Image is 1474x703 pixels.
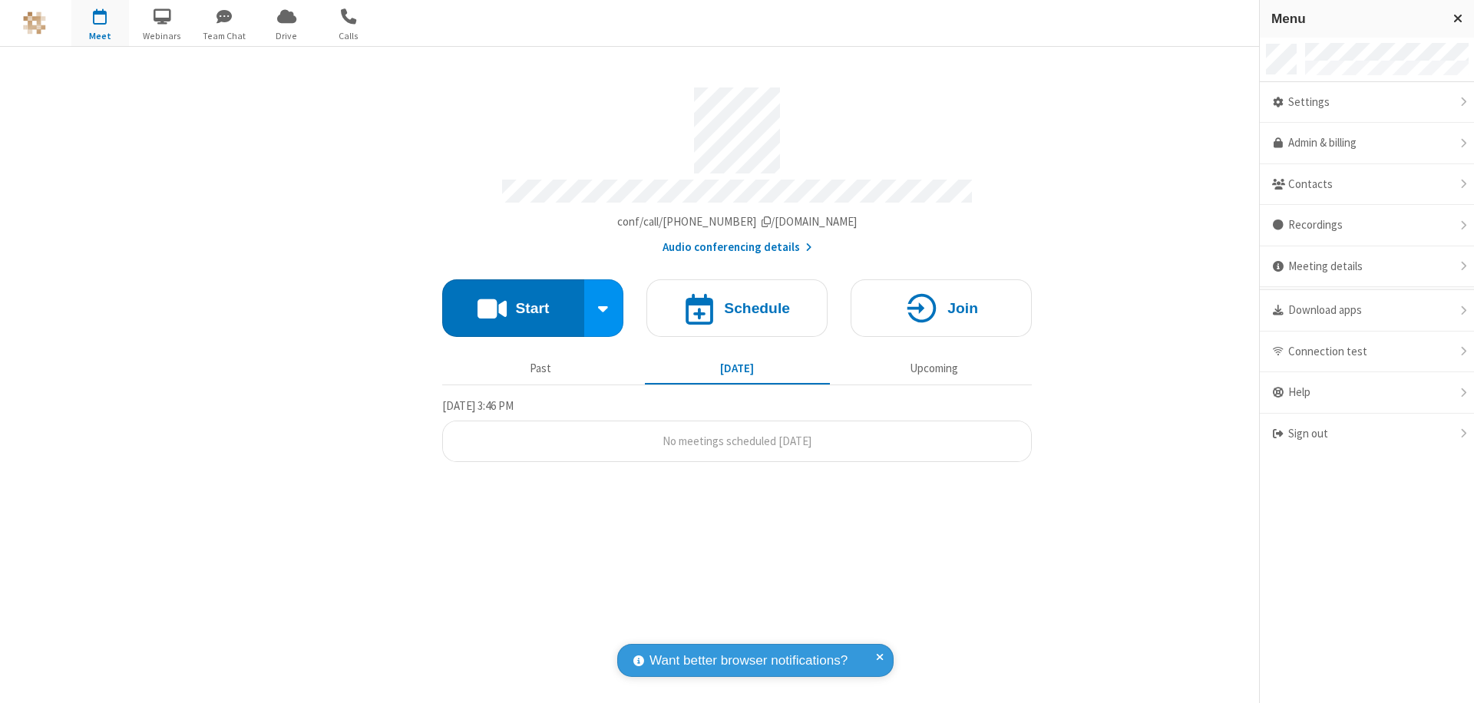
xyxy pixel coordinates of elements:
button: Start [442,279,584,337]
div: Meeting details [1260,246,1474,288]
button: [DATE] [645,354,830,383]
div: Start conference options [584,279,624,337]
span: Webinars [134,29,191,43]
h4: Join [947,301,978,315]
h4: Start [515,301,549,315]
div: Contacts [1260,164,1474,206]
div: Sign out [1260,414,1474,454]
span: [DATE] 3:46 PM [442,398,514,413]
button: Schedule [646,279,828,337]
span: Team Chat [196,29,253,43]
a: Admin & billing [1260,123,1474,164]
div: Help [1260,372,1474,414]
button: Upcoming [841,354,1026,383]
span: No meetings scheduled [DATE] [663,434,811,448]
h4: Schedule [724,301,790,315]
div: Download apps [1260,290,1474,332]
button: Join [851,279,1032,337]
div: Settings [1260,82,1474,124]
iframe: Chat [1436,663,1462,692]
span: Calls [320,29,378,43]
div: Connection test [1260,332,1474,373]
img: QA Selenium DO NOT DELETE OR CHANGE [23,12,46,35]
button: Audio conferencing details [663,239,812,256]
span: Drive [258,29,316,43]
section: Account details [442,76,1032,256]
div: Recordings [1260,205,1474,246]
span: Want better browser notifications? [649,651,848,671]
section: Today's Meetings [442,397,1032,463]
h3: Menu [1271,12,1439,26]
span: Copy my meeting room link [617,214,858,229]
button: Copy my meeting room linkCopy my meeting room link [617,213,858,231]
button: Past [448,354,633,383]
span: Meet [71,29,129,43]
